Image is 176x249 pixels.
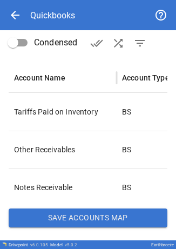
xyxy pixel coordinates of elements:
div: Account Name [14,73,65,82]
p: BS [122,182,131,193]
span: shuffle [112,37,125,50]
span: filter_list [133,37,146,50]
p: Tariffs Paid on Inventory [14,106,111,117]
div: Model [50,243,77,247]
p: Other Receivables [14,144,111,155]
button: Show Unmapped Accounts Only [129,32,151,54]
span: done_all [90,37,103,50]
span: arrow_back [9,9,22,22]
button: Verify Accounts [86,32,107,54]
div: Earthbreeze [151,243,174,247]
button: Save Accounts Map [9,208,167,228]
span: v 6.0.105 [30,243,48,247]
p: Notes Receivable [14,182,111,193]
img: Drivepoint [2,242,6,246]
span: v 5.0.2 [65,243,77,247]
p: BS [122,106,131,117]
span: Condensed [34,36,77,49]
p: BS [122,144,131,155]
div: Drivepoint [9,243,48,247]
div: Quickbooks [30,10,75,21]
div: Account Type [122,73,170,82]
button: AI Auto-Map Accounts [107,32,129,54]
